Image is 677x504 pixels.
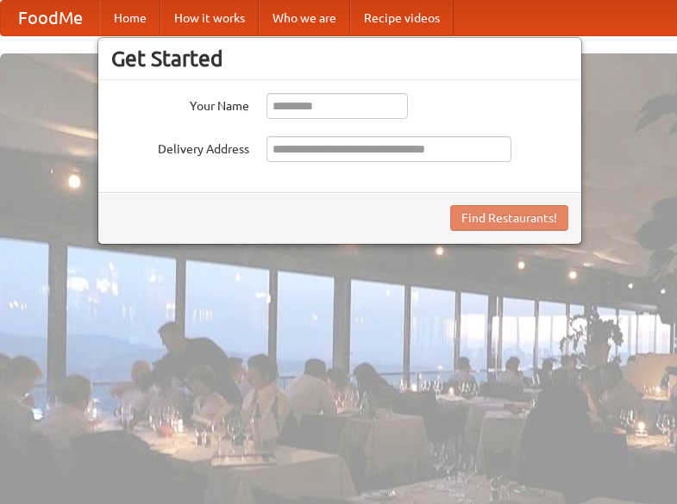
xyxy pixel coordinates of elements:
[111,93,249,115] label: Your Name
[1,1,100,35] a: FoodMe
[100,1,160,35] a: Home
[259,1,350,35] a: Who we are
[111,136,249,158] label: Delivery Address
[111,46,568,72] h3: Get Started
[450,205,568,231] button: Find Restaurants!
[350,1,454,35] a: Recipe videos
[160,1,259,35] a: How it works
